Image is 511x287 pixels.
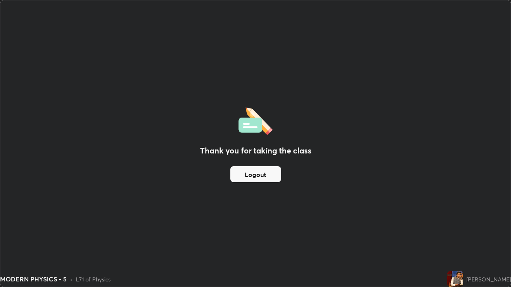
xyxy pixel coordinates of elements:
div: • [70,275,73,283]
button: Logout [230,166,281,182]
h2: Thank you for taking the class [200,145,311,157]
img: f927825f111f48af9dbf922a2957019a.jpg [447,271,463,287]
img: offlineFeedback.1438e8b3.svg [238,105,273,135]
div: [PERSON_NAME] [466,275,511,283]
div: L71 of Physics [76,275,111,283]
